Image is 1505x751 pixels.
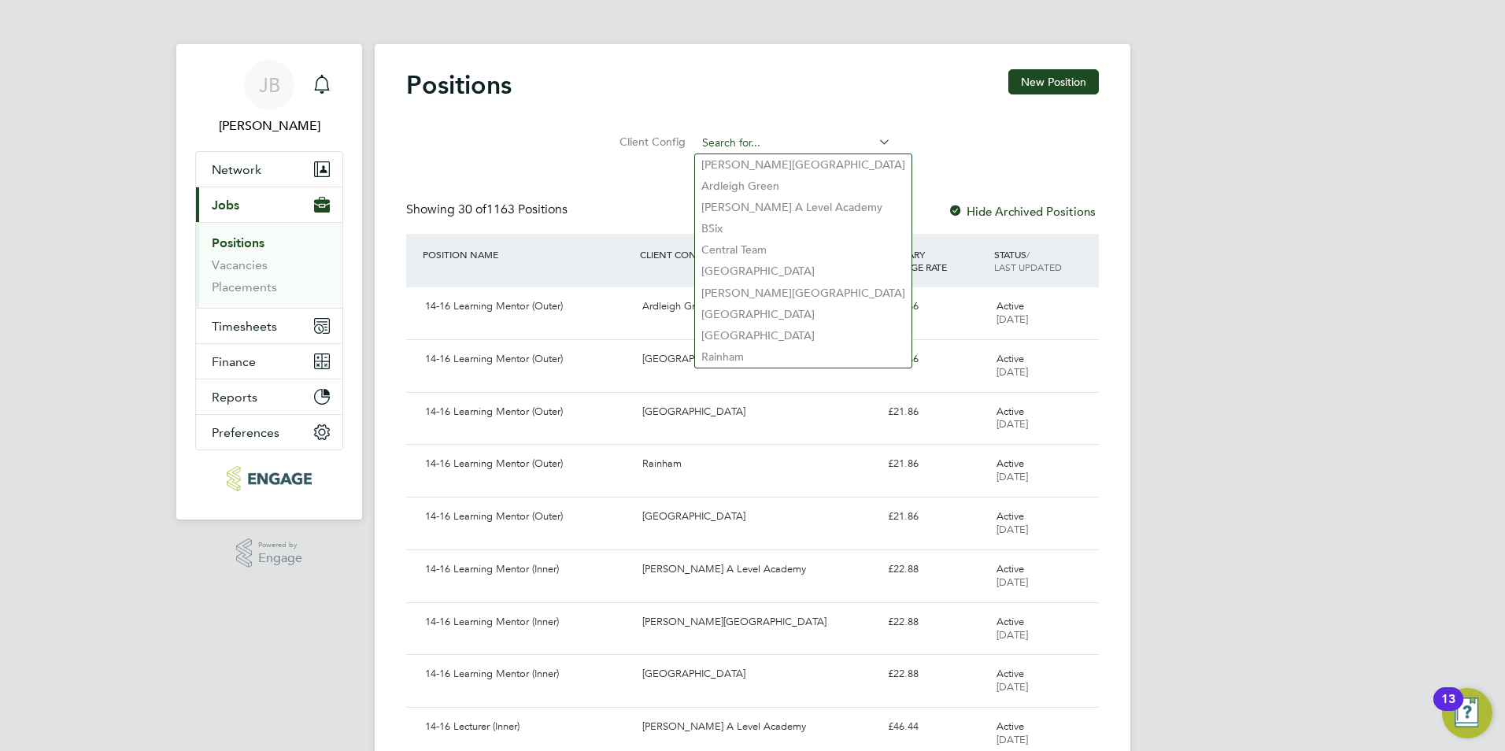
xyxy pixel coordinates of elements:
span: [DATE] [997,628,1028,642]
div: CLIENT CONFIG [636,240,881,268]
button: Reports [196,379,342,414]
div: [PERSON_NAME][GEOGRAPHIC_DATA] [636,609,881,635]
div: 14-16 Learning Mentor (Outer) [419,399,636,425]
span: JB [259,75,280,95]
label: Hide Archived Positions [948,204,1096,219]
button: Timesheets [196,309,342,343]
span: Finance [212,354,256,369]
label: Client Config [615,135,686,149]
button: Preferences [196,415,342,449]
li: [GEOGRAPHIC_DATA] [695,304,912,325]
span: Timesheets [212,319,277,334]
a: Positions [212,235,264,250]
span: [DATE] [997,575,1028,589]
div: [PERSON_NAME] A Level Academy [636,557,881,583]
div: Showing [406,202,571,218]
div: 14-16 Learning Mentor (Inner) [419,661,636,687]
div: £22.88 [882,661,990,687]
a: Powered byEngage [236,538,303,568]
button: Jobs [196,187,342,222]
li: [GEOGRAPHIC_DATA] [695,261,912,282]
div: 14-16 Learning Mentor (Inner) [419,557,636,583]
div: £21.86 [882,346,990,372]
div: £46.44 [882,714,990,740]
span: 30 of [458,202,486,217]
div: 14-16 Learning Mentor (Outer) [419,346,636,372]
button: Finance [196,344,342,379]
li: Central Team [695,239,912,261]
button: Network [196,152,342,187]
div: 13 [1441,699,1455,720]
div: [GEOGRAPHIC_DATA] [636,346,881,372]
span: [DATE] [997,417,1028,431]
div: [PERSON_NAME] A Level Academy [636,714,881,740]
span: Active [997,667,1024,680]
span: Active [997,299,1024,313]
div: [GEOGRAPHIC_DATA] [636,661,881,687]
span: [DATE] [997,680,1028,694]
div: £22.88 [882,609,990,635]
div: £21.86 [882,451,990,477]
span: Active [997,405,1024,418]
nav: Main navigation [176,44,362,520]
span: Preferences [212,425,279,440]
span: Active [997,352,1024,365]
li: [PERSON_NAME] A Level Academy [695,197,912,218]
li: [PERSON_NAME][GEOGRAPHIC_DATA] [695,283,912,304]
span: Network [212,162,261,177]
div: 14-16 Learning Mentor (Outer) [419,504,636,530]
div: 14-16 Learning Mentor (Inner) [419,609,636,635]
span: LAST UPDATED [994,261,1062,273]
div: Rainham [636,451,881,477]
div: £21.86 [882,294,990,320]
span: Active [997,457,1024,470]
li: Rainham [695,346,912,368]
span: Active [997,562,1024,575]
span: [DATE] [997,365,1028,379]
h2: Positions [406,69,512,101]
img: huntereducation-logo-retina.png [227,466,311,491]
div: Jobs [196,222,342,308]
span: [DATE] [997,733,1028,746]
span: Active [997,720,1024,733]
span: [DATE] [997,313,1028,326]
span: Reports [212,390,257,405]
div: [GEOGRAPHIC_DATA] [636,504,881,530]
span: 1163 Positions [458,202,568,217]
button: Open Resource Center, 13 new notifications [1442,688,1492,738]
span: / [1026,248,1030,261]
button: New Position [1008,69,1099,94]
span: [DATE] [997,523,1028,536]
div: STATUS [990,240,1099,281]
span: Jobs [212,198,239,213]
li: [PERSON_NAME][GEOGRAPHIC_DATA] [695,154,912,176]
div: £21.86 [882,399,990,425]
span: Engage [258,552,302,565]
a: Placements [212,279,277,294]
div: Ardleigh Green [636,294,881,320]
li: [GEOGRAPHIC_DATA] [695,325,912,346]
div: 14-16 Learning Mentor (Outer) [419,294,636,320]
li: BSix [695,218,912,239]
div: £21.86 [882,504,990,530]
span: Active [997,615,1024,628]
li: Ardleigh Green [695,176,912,197]
div: [GEOGRAPHIC_DATA] [636,399,881,425]
span: Active [997,509,1024,523]
a: JB[PERSON_NAME] [195,60,343,135]
div: 14-16 Lecturer (Inner) [419,714,636,740]
div: 14-16 Learning Mentor (Outer) [419,451,636,477]
a: Go to home page [195,466,343,491]
input: Search for... [697,132,891,154]
span: Powered by [258,538,302,552]
div: POSITION NAME [419,240,636,268]
a: Vacancies [212,257,268,272]
span: [DATE] [997,470,1028,483]
div: £22.88 [882,557,990,583]
span: Jack Baron [195,117,343,135]
div: PRIMARY CHARGE RATE [882,240,990,281]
